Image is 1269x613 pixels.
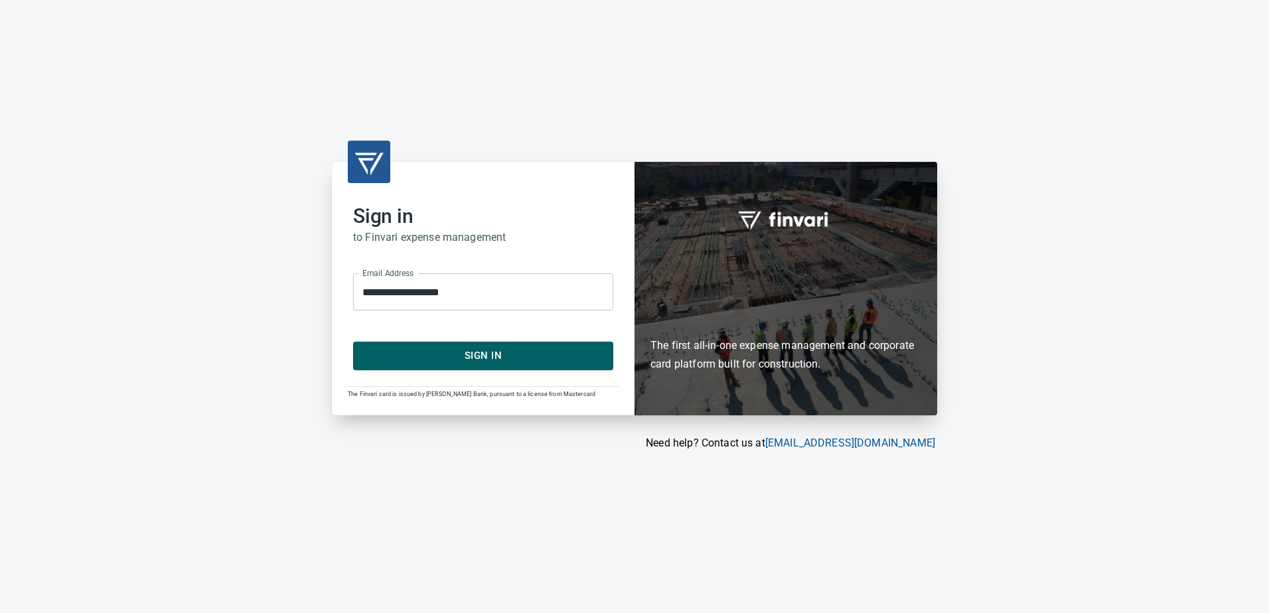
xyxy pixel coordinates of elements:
p: Need help? Contact us at [332,435,935,451]
span: Sign In [368,347,599,364]
button: Sign In [353,342,613,370]
a: [EMAIL_ADDRESS][DOMAIN_NAME] [765,437,935,449]
h6: The first all-in-one expense management and corporate card platform built for construction. [650,259,921,374]
span: The Finvari card is issued by [PERSON_NAME] Bank, pursuant to a license from Mastercard [348,391,595,397]
div: Finvari [634,162,937,415]
h6: to Finvari expense management [353,228,613,247]
h2: Sign in [353,204,613,228]
img: transparent_logo.png [353,146,385,178]
img: fullword_logo_white.png [736,204,836,234]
